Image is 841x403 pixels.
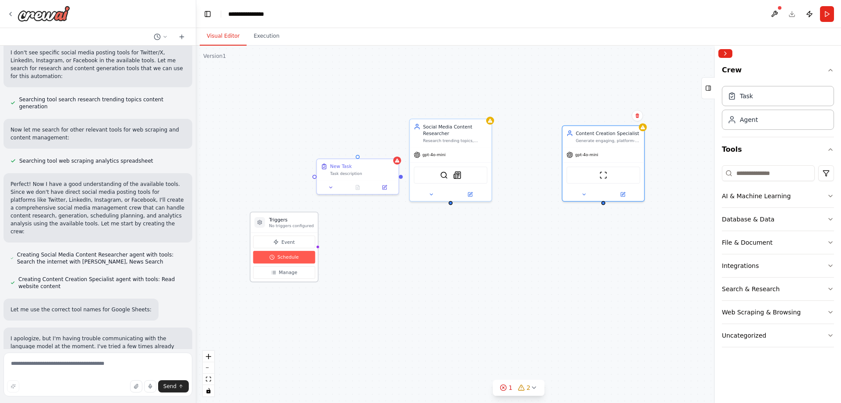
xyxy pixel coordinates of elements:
div: Database & Data [722,215,774,224]
p: I apologize, but I'm having trouble communicating with the language model at the moment. I've tri... [11,335,185,366]
button: Search & Research [722,278,834,300]
button: Open in side panel [373,183,396,191]
button: Delete node [632,110,643,121]
button: Start a new chat [175,32,189,42]
img: SerplyNewsSearchTool [453,171,461,179]
button: Toggle Sidebar [711,46,718,403]
span: Event [281,239,294,245]
button: AI & Machine Learning [722,185,834,207]
button: 12 [493,380,544,396]
p: Let me use the correct tool names for Google Sheets: [11,306,152,314]
button: Schedule [253,251,315,264]
div: Task [740,92,753,100]
button: Integrations [722,254,834,277]
div: Crew [722,82,834,137]
div: File & Document [722,238,773,247]
div: Research trending topics, industry news, and competitor content in {industry} to identify engagin... [423,138,488,143]
img: ScrapeWebsiteTool [599,171,607,179]
button: No output available [343,183,371,191]
h3: Triggers [269,216,314,223]
button: zoom out [203,362,214,374]
span: Manage [279,269,297,276]
img: Logo [18,6,70,21]
button: Uncategorized [722,324,834,347]
button: fit view [203,374,214,385]
div: Social Media Content ResearcherResearch trending topics, industry news, and competitor content in... [409,119,492,202]
button: Switch to previous chat [150,32,171,42]
span: Send [163,383,177,390]
div: Version 1 [203,53,226,60]
span: Searching tool search research trending topics content generation [19,96,185,110]
button: Database & Data [722,208,834,231]
div: Task description [330,171,395,176]
button: Upload files [130,380,142,392]
div: TriggersNo triggers configuredEventScheduleManage [250,212,318,282]
span: Schedule [277,254,299,260]
span: gpt-4o-mini [422,152,445,157]
span: Creating Content Creation Specialist agent with tools: Read website content [18,276,185,290]
span: gpt-4o-mini [575,152,598,157]
div: Web Scraping & Browsing [722,308,801,317]
button: toggle interactivity [203,385,214,396]
button: Execution [247,27,286,46]
p: Now let me search for other relevant tools for web scraping and content management: [11,126,185,142]
button: zoom in [203,351,214,362]
button: Visual Editor [200,27,247,46]
button: Improve this prompt [7,380,19,392]
div: New Task [330,163,352,170]
div: Uncategorized [722,331,766,340]
p: Perfect! Now I have a good understanding of the available tools. Since we don't have direct socia... [11,180,185,235]
div: New TaskTask description [316,158,399,195]
button: Open in side panel [451,190,489,198]
button: Hide left sidebar [201,8,214,20]
span: 2 [527,383,530,392]
span: Searching tool web scraping analytics spreadsheet [19,157,153,164]
button: Event [253,235,315,248]
div: Content Creation Specialist [576,130,640,136]
button: Send [158,380,189,392]
div: React Flow controls [203,351,214,396]
div: Integrations [722,261,759,270]
nav: breadcrumb [228,10,272,18]
p: I don't see specific social media posting tools for Twitter/X, LinkedIn, Instagram, or Facebook i... [11,49,185,80]
button: Web Scraping & Browsing [722,301,834,324]
button: Open in side panel [604,190,642,198]
div: Content Creation SpecialistGenerate engaging, platform-specific social media content including ca... [562,125,645,202]
button: Tools [722,137,834,162]
p: No triggers configured [269,223,314,228]
div: Social Media Content Researcher [423,123,488,136]
button: Manage [253,266,315,279]
img: SerperDevTool [440,171,448,179]
div: Generate engaging, platform-specific social media content including captions, hashtags, and posti... [576,138,640,143]
div: Search & Research [722,285,780,293]
span: 1 [509,383,512,392]
button: File & Document [722,231,834,254]
button: Collapse right sidebar [718,49,732,58]
div: Tools [722,162,834,354]
button: Crew [722,61,834,82]
button: Click to speak your automation idea [144,380,156,392]
div: AI & Machine Learning [722,192,791,200]
span: Creating Social Media Content Researcher agent with tools: Search the internet with [PERSON_NAME]... [17,251,185,265]
div: Agent [740,115,758,124]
